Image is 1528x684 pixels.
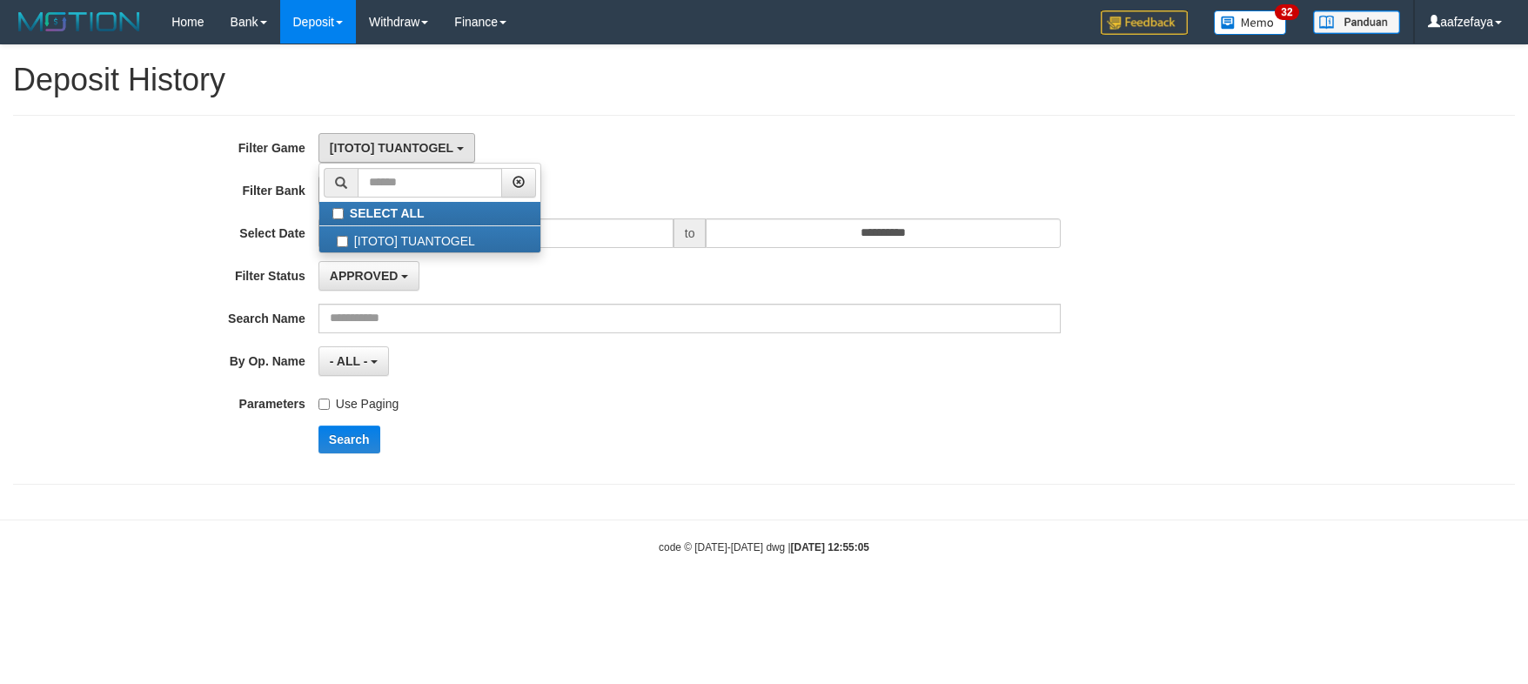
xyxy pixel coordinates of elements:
label: SELECT ALL [319,202,540,225]
img: Button%20Memo.svg [1214,10,1287,35]
span: 32 [1275,4,1298,20]
img: Feedback.jpg [1101,10,1188,35]
h1: Deposit History [13,63,1515,97]
span: [ITOTO] TUANTOGEL [330,141,453,155]
input: SELECT ALL [332,208,344,219]
img: MOTION_logo.png [13,9,145,35]
label: Use Paging [318,389,399,412]
button: APPROVED [318,261,419,291]
strong: [DATE] 12:55:05 [791,541,869,553]
img: panduan.png [1313,10,1400,34]
input: Use Paging [318,399,330,410]
small: code © [DATE]-[DATE] dwg | [659,541,869,553]
span: to [674,218,707,248]
button: [ITOTO] TUANTOGEL [318,133,475,163]
button: Search [318,426,380,453]
button: - ALL - [318,346,389,376]
span: - ALL - [330,354,368,368]
label: [ITOTO] TUANTOGEL [319,226,540,252]
span: APPROVED [330,269,399,283]
input: [ITOTO] TUANTOGEL [337,236,348,247]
